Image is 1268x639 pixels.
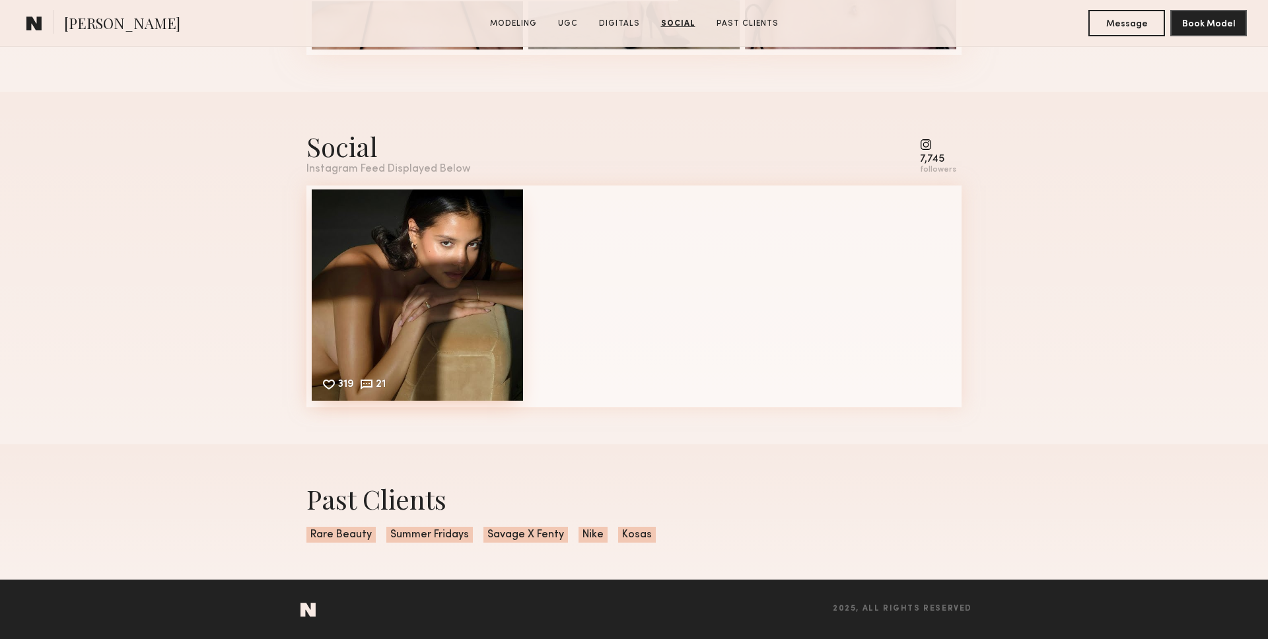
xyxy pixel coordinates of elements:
[483,527,568,543] span: Savage X Fenty
[656,18,701,30] a: Social
[618,527,656,543] span: Kosas
[338,380,354,391] div: 319
[553,18,583,30] a: UGC
[64,13,180,36] span: [PERSON_NAME]
[920,165,956,175] div: followers
[1170,10,1247,36] button: Book Model
[306,527,376,543] span: Rare Beauty
[833,605,972,613] span: 2025, all rights reserved
[1088,10,1165,36] button: Message
[485,18,542,30] a: Modeling
[920,154,956,164] div: 7,745
[376,380,386,391] div: 21
[711,18,784,30] a: Past Clients
[306,481,962,516] div: Past Clients
[386,527,473,543] span: Summer Fridays
[306,164,470,175] div: Instagram Feed Displayed Below
[1170,17,1247,28] a: Book Model
[579,527,608,543] span: Nike
[594,18,645,30] a: Digitals
[306,129,470,164] div: Social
